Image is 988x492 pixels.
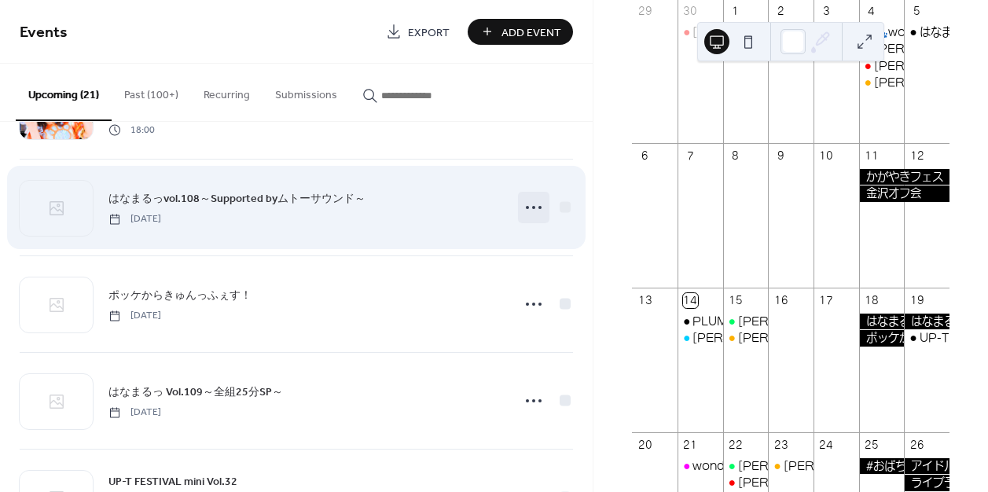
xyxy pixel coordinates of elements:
[729,149,743,163] div: 8
[904,475,949,490] div: ライブ予定
[723,475,769,490] div: 緒方日菜 ワングラ出演
[729,4,743,18] div: 1
[865,4,879,18] div: 4
[859,330,905,346] div: ポッケからきゅんっふぇす！
[678,330,723,346] div: 桜木唯衣 ワングラ出演
[678,458,723,474] div: wonder channel 定期公演vol.12
[16,64,112,121] button: Upcoming (21)
[909,438,924,452] div: 26
[683,293,697,307] div: 14
[108,383,283,401] a: はなまるっ Vol.109～全組25分SP～
[784,458,957,474] div: [PERSON_NAME] ワングラ出演
[501,24,561,41] span: Add Event
[191,64,263,119] button: Recurring
[108,472,237,490] a: UP-T FESTIVAL mini Vol.32
[112,64,191,119] button: Past (100+)
[678,24,723,40] div: 緒方日菜 ワングラ出演
[738,475,912,490] div: [PERSON_NAME] ワングラ出演
[408,24,450,41] span: Export
[108,384,283,401] span: はなまるっ Vol.109～全組25分SP～
[865,149,879,163] div: 11
[865,293,879,307] div: 18
[723,314,769,329] div: 佐々木りな ワングラ出演
[108,212,161,226] span: [DATE]
[637,149,652,163] div: 6
[819,4,833,18] div: 3
[819,149,833,163] div: 10
[773,438,788,452] div: 23
[859,58,905,74] div: 緒方日菜 ワングラ出演
[108,191,365,207] span: はなまるっvol.108～Supported byムトーサウンド～
[904,458,949,474] div: アイドルアラモードプチVol.120
[692,458,869,474] div: wonder channel 定期公演vol.12
[637,293,652,307] div: 13
[768,458,814,474] div: 天瀬ひまり ワングラ出演
[692,314,787,329] div: PLUMLIVE #102
[773,149,788,163] div: 9
[738,314,912,329] div: [PERSON_NAME] ワングラ出演
[637,4,652,18] div: 29
[904,314,949,329] div: はなまるっ Vol.109～全組25分SP～
[468,19,573,45] button: Add Event
[773,293,788,307] div: 16
[859,169,949,185] div: かがやきフェス
[108,309,161,323] span: [DATE]
[904,24,949,40] div: はなまるっ Vol.106～全組25分SP～
[723,458,769,474] div: 佐々木りな ワングラ出演
[819,293,833,307] div: 17
[692,330,866,346] div: [PERSON_NAME] ワングラ出演
[738,458,912,474] div: [PERSON_NAME] ワングラ出演
[678,314,723,329] div: PLUMLIVE #102
[859,314,905,329] div: はなまるっvol.108～Supported byムトーサウンド～
[683,149,697,163] div: 7
[683,438,697,452] div: 21
[108,189,365,207] a: はなまるっvol.108～Supported byムトーサウンド～
[108,288,252,304] span: ポッケからきゅんっふぇす！
[108,286,252,304] a: ポッケからきゅんっふぇす！
[773,4,788,18] div: 2
[819,438,833,452] div: 24
[859,75,905,90] div: 天瀬ひまり ワングラ出演
[859,185,949,201] div: 金沢オフ会
[729,293,743,307] div: 15
[909,149,924,163] div: 12
[20,17,68,48] span: Events
[909,4,924,18] div: 5
[108,474,237,490] span: UP-T FESTIVAL mini Vol.32
[108,123,161,137] span: 18:00
[738,330,912,346] div: [PERSON_NAME] ワングラ出演
[723,330,769,346] div: 天瀬ひまり ワングラ出演
[108,406,161,420] span: [DATE]
[729,438,743,452] div: 22
[683,4,697,18] div: 30
[904,330,949,346] div: UP-T FESTIVAL mini Vol.32
[909,293,924,307] div: 19
[865,438,879,452] div: 25
[374,19,461,45] a: Export
[637,438,652,452] div: 20
[859,458,905,474] div: #おばちフェス 歌舞伎町タワー初野外SP！ 〜おばちと全国のアイドルとGOOD SMiLEを集めよう〜
[263,64,350,119] button: Submissions
[692,24,866,40] div: [PERSON_NAME] ワングラ出演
